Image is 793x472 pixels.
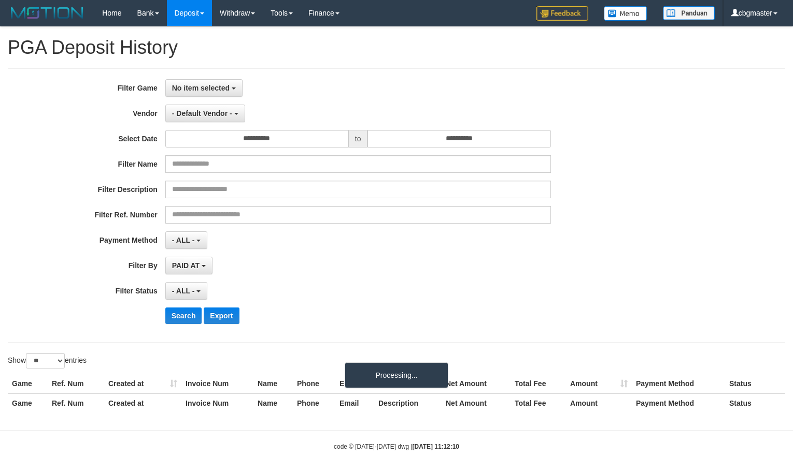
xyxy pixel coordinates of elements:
[165,231,207,249] button: - ALL -
[511,393,566,412] th: Total Fee
[8,374,48,393] th: Game
[632,393,725,412] th: Payment Method
[566,393,632,412] th: Amount
[335,374,374,393] th: Email
[725,374,785,393] th: Status
[104,374,181,393] th: Created at
[413,443,459,450] strong: [DATE] 11:12:10
[172,236,195,244] span: - ALL -
[165,257,213,274] button: PAID AT
[725,393,785,412] th: Status
[604,6,647,21] img: Button%20Memo.svg
[48,374,104,393] th: Ref. Num
[181,393,253,412] th: Invoice Num
[165,105,245,122] button: - Default Vendor -
[8,393,48,412] th: Game
[293,374,335,393] th: Phone
[172,84,230,92] span: No item selected
[293,393,335,412] th: Phone
[335,393,374,412] th: Email
[8,5,87,21] img: MOTION_logo.png
[181,374,253,393] th: Invoice Num
[632,374,725,393] th: Payment Method
[172,109,232,117] span: - Default Vendor -
[253,374,293,393] th: Name
[511,374,566,393] th: Total Fee
[442,393,511,412] th: Net Amount
[253,393,293,412] th: Name
[172,261,200,270] span: PAID AT
[165,307,202,324] button: Search
[442,374,511,393] th: Net Amount
[345,362,448,388] div: Processing...
[26,353,65,368] select: Showentries
[48,393,104,412] th: Ref. Num
[348,130,368,148] span: to
[165,282,207,300] button: - ALL -
[663,6,715,20] img: panduan.png
[566,374,632,393] th: Amount
[8,37,785,58] h1: PGA Deposit History
[172,287,195,295] span: - ALL -
[165,79,243,97] button: No item selected
[334,443,459,450] small: code © [DATE]-[DATE] dwg |
[8,353,87,368] label: Show entries
[536,6,588,21] img: Feedback.jpg
[104,393,181,412] th: Created at
[374,393,442,412] th: Description
[204,307,239,324] button: Export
